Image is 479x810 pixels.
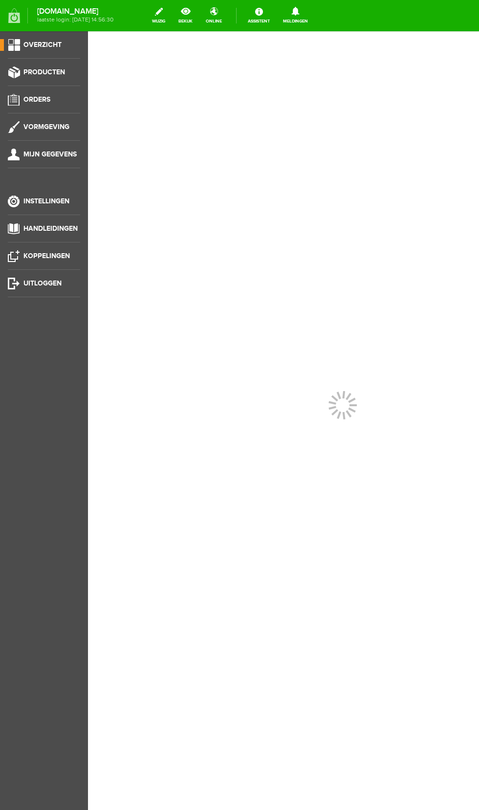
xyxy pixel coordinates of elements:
span: Overzicht [23,41,62,49]
span: Vormgeving [23,123,69,131]
span: Instellingen [23,197,69,205]
a: online [200,5,228,26]
strong: [DOMAIN_NAME] [37,9,113,14]
span: Koppelingen [23,252,70,260]
span: Handleidingen [23,224,78,233]
span: laatste login: [DATE] 14:56:30 [37,17,113,22]
a: Meldingen [277,5,314,26]
span: Producten [23,68,65,76]
span: Orders [23,95,50,104]
a: Assistent [242,5,276,26]
span: Mijn gegevens [23,150,77,158]
a: wijzig [146,5,171,26]
span: Uitloggen [23,279,62,287]
a: bekijk [173,5,198,26]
